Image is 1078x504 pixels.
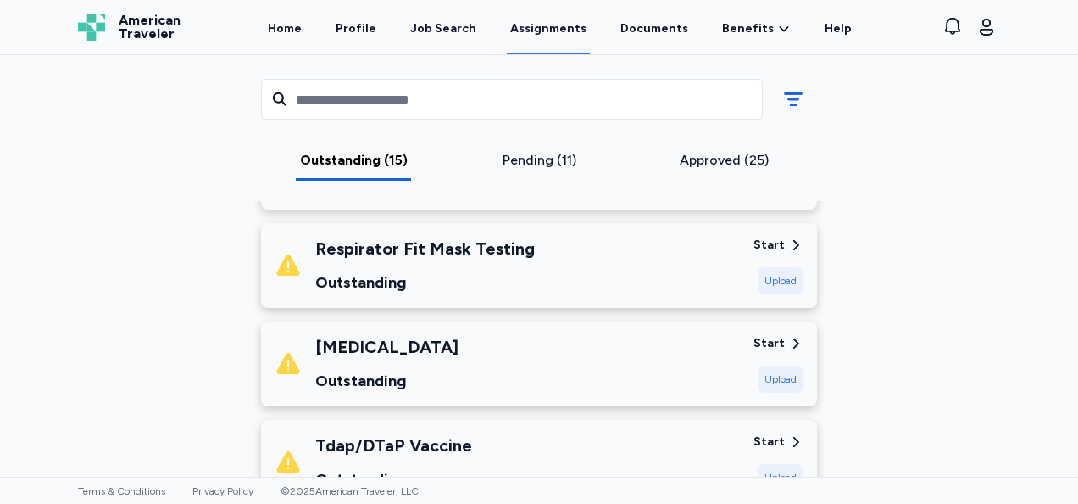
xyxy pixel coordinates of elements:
[281,485,419,497] span: © 2025 American Traveler, LLC
[507,2,590,54] a: Assignments
[722,20,791,37] a: Benefits
[268,150,440,171] div: Outstanding (15)
[722,20,774,37] span: Benefits
[119,14,181,41] span: American Traveler
[78,485,165,497] a: Terms & Conditions
[638,150,810,171] div: Approved (25)
[315,237,535,260] div: Respirator Fit Mask Testing
[753,434,785,451] div: Start
[753,237,785,254] div: Start
[315,468,472,491] div: Outstanding
[78,14,105,41] img: Logo
[753,335,785,352] div: Start
[315,335,458,359] div: [MEDICAL_DATA]
[410,20,476,37] div: Job Search
[758,464,803,491] div: Upload
[453,150,625,171] div: Pending (11)
[315,271,535,294] div: Outstanding
[315,369,458,393] div: Outstanding
[315,434,472,457] div: Tdap/DTaP Vaccine
[758,267,803,294] div: Upload
[758,366,803,393] div: Upload
[192,485,253,497] a: Privacy Policy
